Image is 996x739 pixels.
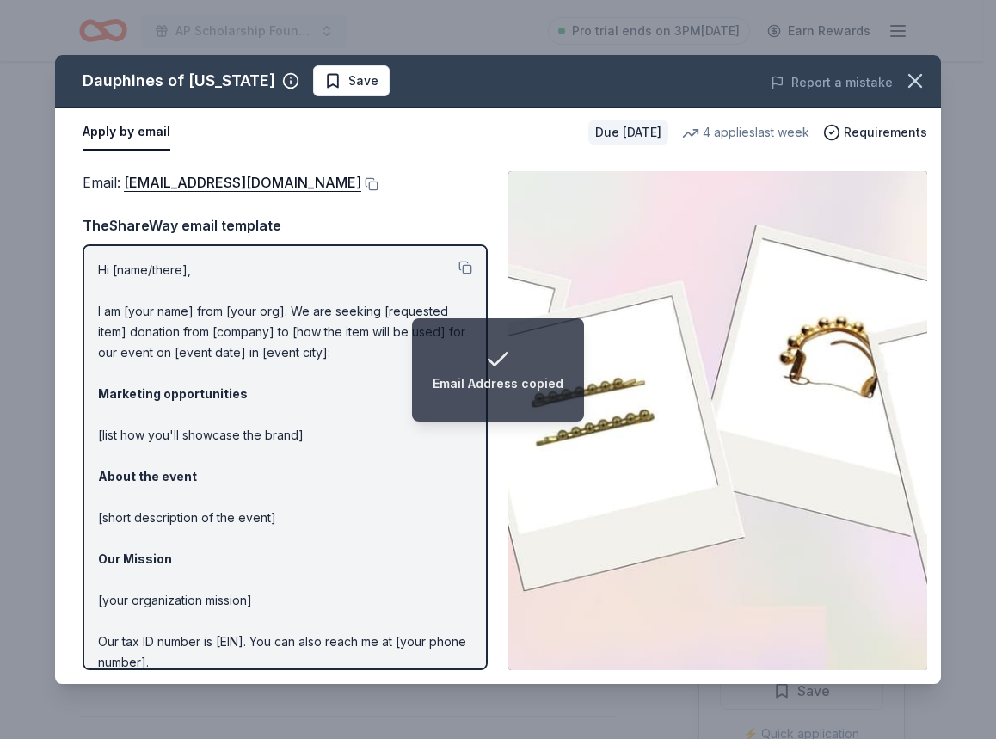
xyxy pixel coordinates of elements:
[83,214,488,237] div: TheShareWay email template
[98,260,472,735] p: Hi [name/there], I am [your name] from [your org]. We are seeking [requested item] donation from ...
[682,122,809,143] div: 4 applies last week
[98,386,248,401] strong: Marketing opportunities
[348,71,378,91] span: Save
[823,122,927,143] button: Requirements
[508,171,927,670] img: Image for Dauphines of New York
[313,65,390,96] button: Save
[98,551,172,566] strong: Our Mission
[98,469,197,483] strong: About the event
[771,72,893,93] button: Report a mistake
[83,114,170,151] button: Apply by email
[83,67,275,95] div: Dauphines of [US_STATE]
[588,120,668,145] div: Due [DATE]
[844,122,927,143] span: Requirements
[83,174,361,191] span: Email :
[124,171,361,194] a: [EMAIL_ADDRESS][DOMAIN_NAME]
[433,373,563,394] div: Email Address copied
